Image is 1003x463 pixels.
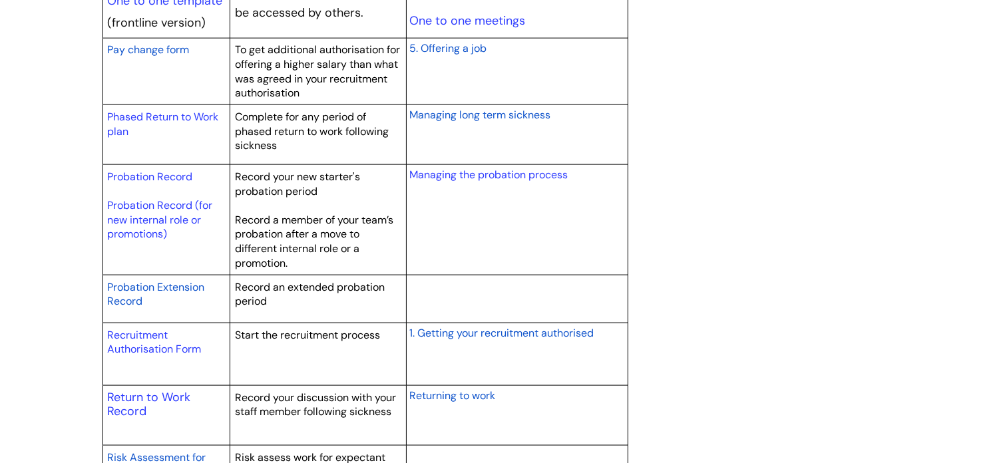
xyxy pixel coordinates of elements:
[235,280,385,309] span: Record an extended probation period
[409,168,568,182] a: Managing the probation process
[107,198,212,241] a: Probation Record (for new internal role or promotions)
[409,13,525,29] a: One to one meetings
[235,110,389,152] span: Complete for any period of phased return to work following sickness
[107,43,189,57] span: Pay change form
[107,110,218,138] a: Phased Return to Work plan
[107,41,189,57] a: Pay change form
[107,280,204,309] span: Probation Extension Record
[107,279,204,309] a: Probation Extension Record
[235,43,400,100] span: To get additional authorisation for offering a higher salary than what was agreed in your recruit...
[409,326,594,340] span: 1. Getting your recruitment authorised
[409,41,487,55] span: 5. Offering a job
[107,328,201,357] a: Recruitment Authorisation Form
[409,106,550,122] a: Managing long term sickness
[409,40,487,56] a: 5. Offering a job
[107,170,192,184] a: Probation Record
[235,390,396,419] span: Record your discussion with your staff member following sickness
[235,328,380,342] span: Start the recruitment process
[409,325,594,341] a: 1. Getting your recruitment authorised
[107,389,190,420] a: Return to Work Record
[409,108,550,122] span: Managing long term sickness
[235,213,393,270] span: Record a member of your team’s probation after a move to different internal role or a promotion.
[235,170,360,198] span: Record your new starter's probation period
[409,387,495,403] a: Returning to work
[409,388,495,402] span: Returning to work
